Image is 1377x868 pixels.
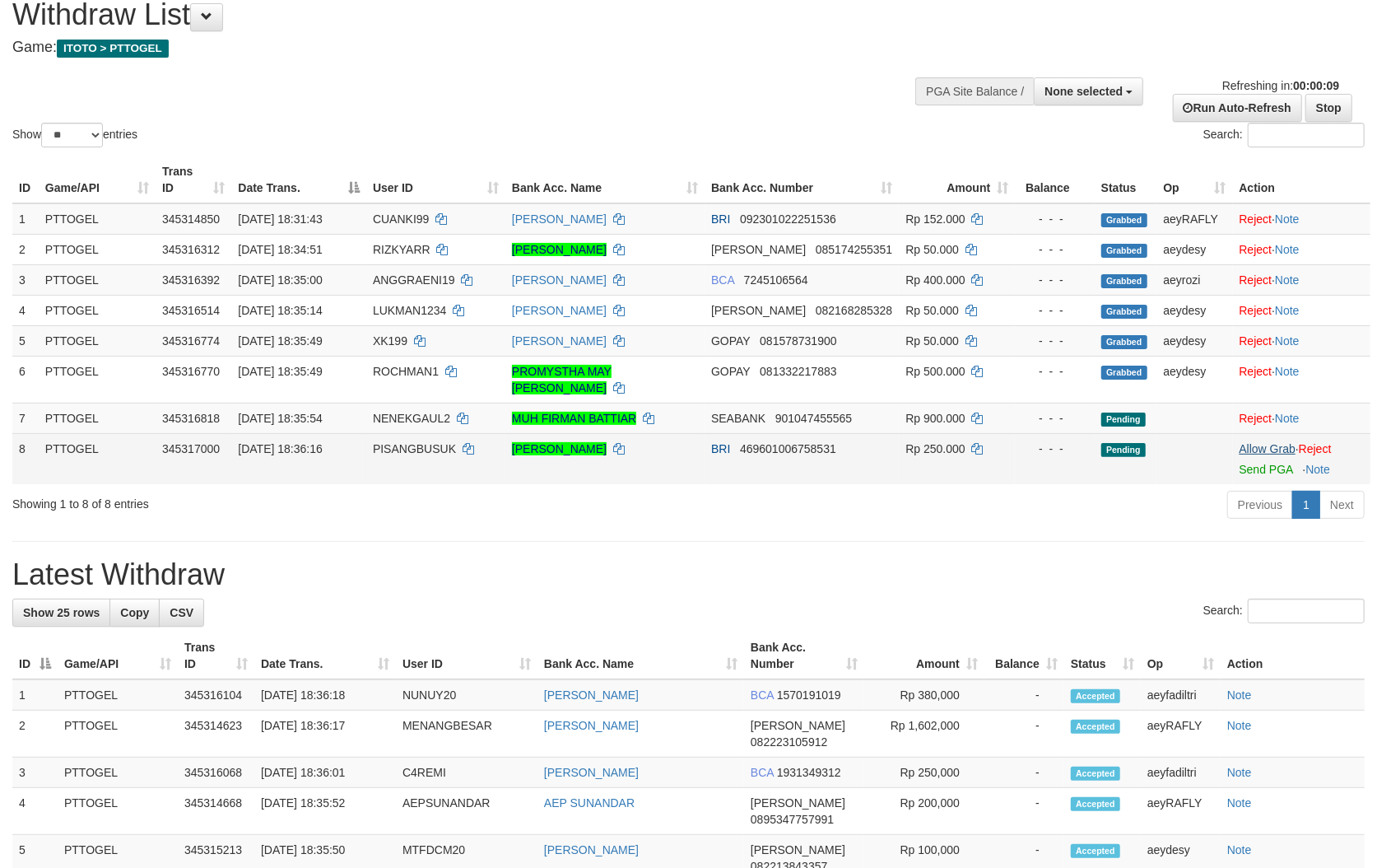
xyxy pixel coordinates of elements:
td: · [1233,433,1370,484]
td: Rp 380,000 [864,679,984,711]
td: PTTOGEL [39,234,156,264]
span: [DATE] 18:35:14 [238,304,322,317]
span: RIZKYARR [373,243,430,256]
td: 345316104 [178,679,254,711]
a: Show 25 rows [12,599,110,627]
span: Rp 400.000 [905,273,965,287]
div: - - - [1021,410,1088,427]
th: Amount: activate to sort column ascending [899,156,1015,203]
td: 3 [12,264,39,295]
th: Bank Acc. Name: activate to sort column ascending [537,632,744,679]
a: 1 [1292,491,1320,519]
span: BCA [711,273,734,287]
td: aeyrozi [1156,264,1232,295]
td: PTTOGEL [58,711,178,758]
span: NENEKGAUL2 [373,412,450,425]
th: Balance: activate to sort column ascending [984,632,1064,679]
a: [PERSON_NAME] [544,843,639,856]
div: - - - [1021,333,1088,349]
td: PTTOGEL [58,679,178,711]
a: CSV [159,599,204,627]
a: Note [1275,334,1300,348]
td: C4REMI [396,758,537,788]
a: Note [1275,273,1300,287]
th: Date Trans.: activate to sort column descending [231,156,366,203]
span: Rp 50.000 [905,243,959,256]
td: PTTOGEL [39,295,156,325]
a: Run Auto-Refresh [1173,94,1302,122]
td: Rp 250,000 [864,758,984,788]
td: Rp 1,602,000 [864,711,984,758]
span: Rp 50.000 [905,304,959,317]
th: Game/API: activate to sort column ascending [58,632,178,679]
a: Copy [109,599,160,627]
span: Grabbed [1101,366,1147,380]
div: PGA Site Balance / [915,77,1034,105]
span: 345316770 [162,365,220,378]
td: 4 [12,295,39,325]
a: [PERSON_NAME] [512,334,607,348]
span: [DATE] 18:34:51 [238,243,322,256]
a: Note [1227,766,1252,779]
span: 345316774 [162,334,220,348]
td: [DATE] 18:36:17 [254,711,396,758]
h4: Game: [12,40,901,56]
th: Status [1095,156,1157,203]
a: Previous [1227,491,1293,519]
td: AEPSUNANDAR [396,788,537,835]
span: CSV [170,606,193,619]
span: BCA [751,688,774,702]
a: [PERSON_NAME] [512,304,607,317]
span: PISANGBUSUK [373,442,456,455]
span: [PERSON_NAME] [751,843,845,856]
span: Copy 469601006758531 to clipboard [740,442,836,455]
a: Note [1227,719,1252,732]
td: PTTOGEL [39,325,156,356]
td: [DATE] 18:36:01 [254,758,396,788]
span: Copy 092301022251536 to clipboard [740,212,836,226]
span: Pending [1101,413,1146,427]
td: · [1233,356,1370,403]
td: aeydesy [1156,356,1232,403]
div: - - - [1021,441,1088,457]
input: Search: [1248,123,1365,147]
span: Grabbed [1101,213,1147,227]
div: Showing 1 to 8 of 8 entries [12,489,561,512]
span: Accepted [1071,767,1120,781]
span: XK199 [373,334,407,348]
span: Copy 1570191019 to clipboard [777,688,841,702]
label: Show entries [12,123,137,147]
th: Game/API: activate to sort column ascending [39,156,156,203]
th: Bank Acc. Name: activate to sort column ascending [505,156,705,203]
span: Grabbed [1101,274,1147,288]
span: 345314850 [162,212,220,226]
td: · [1233,403,1370,433]
a: Note [1275,243,1300,256]
a: Note [1227,688,1252,702]
span: None selected [1044,85,1123,98]
span: GOPAY [711,334,750,348]
span: [PERSON_NAME] [751,796,845,810]
a: Reject [1240,212,1272,226]
span: BCA [751,766,774,779]
td: 5 [12,325,39,356]
span: CUANKI99 [373,212,429,226]
a: Note [1275,412,1300,425]
span: 345316818 [162,412,220,425]
td: aeyRAFLY [1156,203,1232,235]
span: [DATE] 18:36:16 [238,442,322,455]
td: 2 [12,234,39,264]
span: Copy 082168285328 to clipboard [816,304,892,317]
td: · [1233,295,1370,325]
a: Next [1319,491,1365,519]
span: Refreshing in: [1222,79,1339,92]
td: aeyfadiltri [1141,758,1221,788]
td: PTTOGEL [39,403,156,433]
span: Grabbed [1101,244,1147,258]
span: 345316312 [162,243,220,256]
td: 345314623 [178,711,254,758]
td: PTTOGEL [58,788,178,835]
select: Showentries [41,123,103,147]
span: ANGGRAENI19 [373,273,455,287]
span: Accepted [1071,689,1120,703]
